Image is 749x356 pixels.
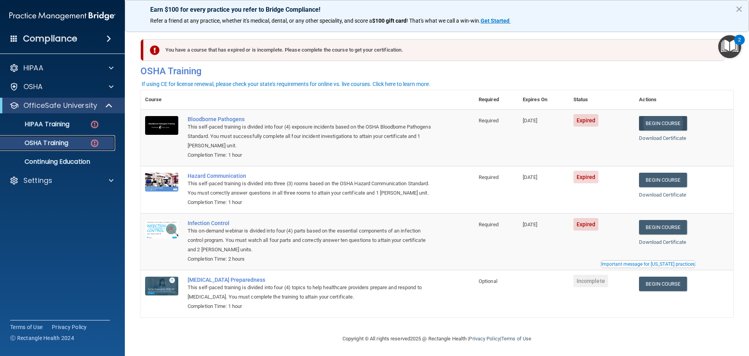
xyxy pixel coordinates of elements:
[10,323,43,331] a: Terms of Use
[639,220,687,234] a: Begin Course
[9,101,113,110] a: OfficeSafe University
[188,150,435,160] div: Completion Time: 1 hour
[573,218,599,231] span: Expired
[634,90,733,109] th: Actions
[479,118,499,123] span: Required
[188,220,435,226] a: Infection Control
[601,262,695,267] div: Important message for [US_STATE] practices
[479,222,499,227] span: Required
[188,302,435,311] div: Completion Time: 1 hour
[5,158,112,166] p: Continuing Education
[188,179,435,198] div: This self-paced training is divided into three (3) rooms based on the OSHA Hazard Communication S...
[23,101,97,110] p: OfficeSafe University
[479,174,499,180] span: Required
[9,176,114,185] a: Settings
[188,198,435,207] div: Completion Time: 1 hour
[738,40,741,50] div: 2
[188,122,435,150] div: This self-paced training is divided into four (4) exposure incidents based on the OSHA Bloodborne...
[718,35,741,58] button: Open Resource Center, 2 new notifications
[188,254,435,264] div: Completion Time: 2 hours
[573,275,608,287] span: Incomplete
[523,118,538,123] span: [DATE]
[600,260,696,268] button: Read this if you are a dental practitioner in the state of CA
[52,323,87,331] a: Privacy Policy
[639,135,686,141] a: Download Certificate
[469,336,500,342] a: Privacy Policy
[142,81,430,87] div: If using CE for license renewal, please check your state's requirements for online vs. live cours...
[569,90,635,109] th: Status
[90,120,99,129] img: danger-circle.6113f641.png
[9,8,115,24] img: PMB logo
[188,226,435,254] div: This on-demand webinar is divided into four (4) parts based on the essential components of an inf...
[150,6,724,13] p: Earn $100 for every practice you refer to Bridge Compliance!
[523,174,538,180] span: [DATE]
[140,90,183,109] th: Course
[150,18,372,24] span: Refer a friend at any practice, whether it's medical, dental, or any other speciality, and score a
[188,173,435,179] a: Hazard Communication
[639,116,687,131] a: Begin Course
[5,120,69,128] p: HIPAA Training
[406,18,481,24] span: ! That's what we call a win-win.
[639,173,687,187] a: Begin Course
[150,45,160,55] img: exclamation-circle-solid-danger.72ef9ffc.png
[639,192,686,198] a: Download Certificate
[188,283,435,302] div: This self-paced training is divided into four (4) topics to help healthcare providers prepare and...
[523,222,538,227] span: [DATE]
[295,326,579,351] div: Copyright © All rights reserved 2025 @ Rectangle Health | |
[479,278,497,284] span: Optional
[23,33,77,44] h4: Compliance
[23,176,52,185] p: Settings
[188,116,435,122] a: Bloodborne Pathogens
[573,114,599,127] span: Expired
[501,336,531,342] a: Terms of Use
[639,239,686,245] a: Download Certificate
[23,82,43,91] p: OSHA
[10,334,74,342] span: Ⓒ Rectangle Health 2024
[144,39,725,61] div: You have a course that has expired or is incomplete. Please complete the course to get your certi...
[5,139,68,147] p: OSHA Training
[90,138,99,148] img: danger-circle.6113f641.png
[518,90,569,109] th: Expires On
[474,90,518,109] th: Required
[735,3,743,15] button: Close
[639,277,687,291] a: Begin Course
[573,171,599,183] span: Expired
[481,18,509,24] strong: Get Started
[9,63,114,73] a: HIPAA
[23,63,43,73] p: HIPAA
[140,80,431,88] button: If using CE for license renewal, please check your state's requirements for online vs. live cours...
[372,18,406,24] strong: $100 gift card
[9,82,114,91] a: OSHA
[481,18,511,24] a: Get Started
[188,277,435,283] a: [MEDICAL_DATA] Preparedness
[140,66,733,77] h4: OSHA Training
